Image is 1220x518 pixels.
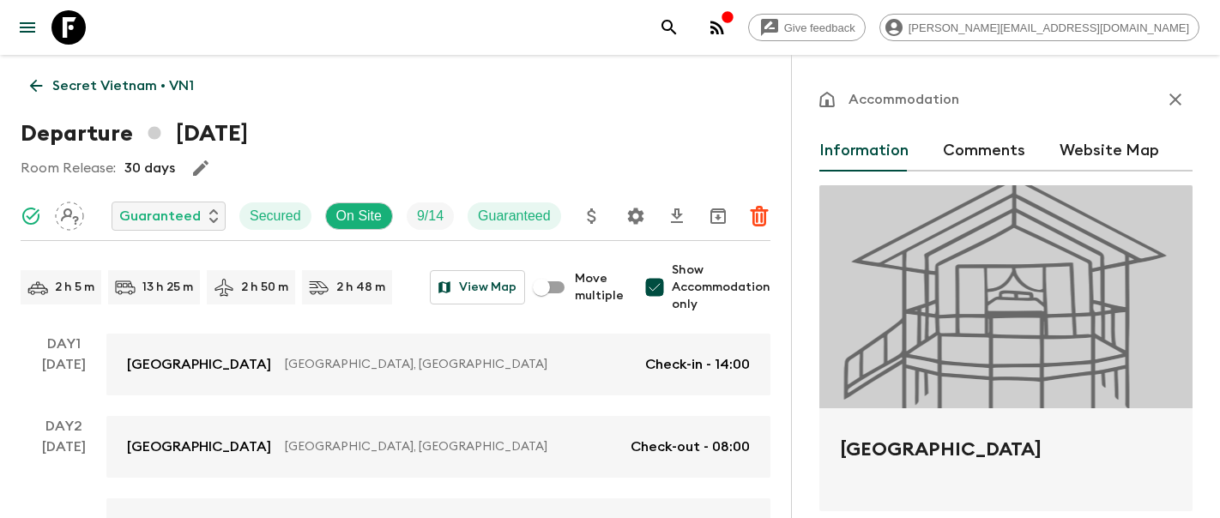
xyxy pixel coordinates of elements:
[742,199,776,233] button: Delete
[899,21,1199,34] span: [PERSON_NAME][EMAIL_ADDRESS][DOMAIN_NAME]
[417,206,444,226] p: 9 / 14
[119,206,201,226] p: Guaranteed
[21,206,41,226] svg: Synced Successfully
[660,199,694,233] button: Download CSV
[55,207,84,220] span: Assign pack leader
[21,416,106,437] p: Day 2
[748,14,866,41] a: Give feedback
[21,69,203,103] a: Secret Vietnam • VN1
[575,199,609,233] button: Update Price, Early Bird Discount and Costs
[879,14,1199,41] div: [PERSON_NAME][EMAIL_ADDRESS][DOMAIN_NAME]
[478,206,551,226] p: Guaranteed
[1060,130,1159,172] button: Website Map
[241,279,288,296] p: 2 h 50 m
[285,356,631,373] p: [GEOGRAPHIC_DATA], [GEOGRAPHIC_DATA]
[849,89,959,110] p: Accommodation
[142,279,193,296] p: 13 h 25 m
[631,437,750,457] p: Check-out - 08:00
[645,354,750,375] p: Check-in - 14:00
[336,279,385,296] p: 2 h 48 m
[819,185,1193,408] div: Photo of Silverland May Hotel
[106,334,770,395] a: [GEOGRAPHIC_DATA][GEOGRAPHIC_DATA], [GEOGRAPHIC_DATA]Check-in - 14:00
[250,206,301,226] p: Secured
[701,199,735,233] button: Archive (Completed, Cancelled or Unsynced Departures only)
[336,206,382,226] p: On Site
[652,10,686,45] button: search adventures
[943,130,1025,172] button: Comments
[407,202,454,230] div: Trip Fill
[21,158,116,178] p: Room Release:
[672,262,770,313] span: Show Accommodation only
[239,202,311,230] div: Secured
[575,270,624,304] span: Move multiple
[127,437,271,457] p: [GEOGRAPHIC_DATA]
[325,202,393,230] div: On Site
[52,75,194,96] p: Secret Vietnam • VN1
[21,334,106,354] p: Day 1
[619,199,653,233] button: Settings
[106,416,770,478] a: [GEOGRAPHIC_DATA][GEOGRAPHIC_DATA], [GEOGRAPHIC_DATA]Check-out - 08:00
[430,270,525,304] button: View Map
[285,438,617,455] p: [GEOGRAPHIC_DATA], [GEOGRAPHIC_DATA]
[840,436,1172,491] h2: [GEOGRAPHIC_DATA]
[42,354,86,395] div: [DATE]
[55,279,94,296] p: 2 h 5 m
[127,354,271,375] p: [GEOGRAPHIC_DATA]
[124,158,175,178] p: 30 days
[819,130,909,172] button: Information
[21,117,248,151] h1: Departure [DATE]
[10,10,45,45] button: menu
[775,21,865,34] span: Give feedback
